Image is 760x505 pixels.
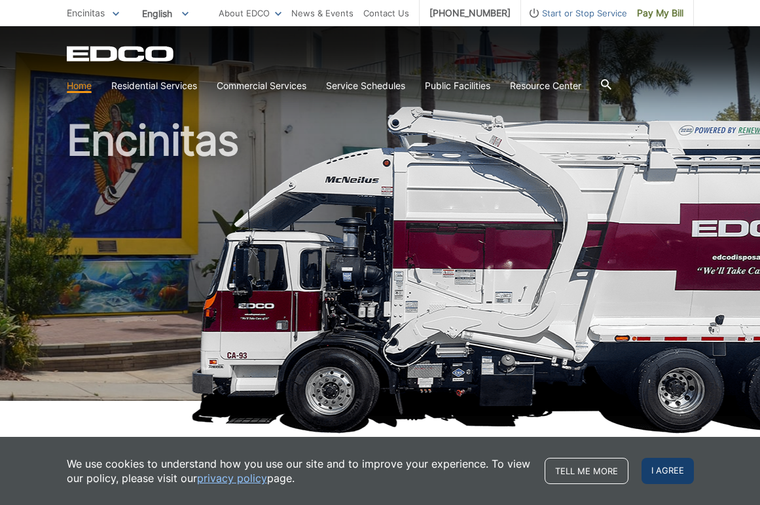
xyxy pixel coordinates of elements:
span: Pay My Bill [637,6,683,20]
a: About EDCO [219,6,281,20]
a: Contact Us [363,6,409,20]
p: We use cookies to understand how you use our site and to improve your experience. To view our pol... [67,457,532,485]
a: Commercial Services [217,79,306,93]
a: Residential Services [111,79,197,93]
a: Home [67,79,92,93]
a: EDCD logo. Return to the homepage. [67,46,175,62]
a: privacy policy [197,471,267,485]
span: Encinitas [67,7,105,18]
a: Public Facilities [425,79,490,93]
span: I agree [642,458,694,484]
a: Service Schedules [326,79,405,93]
a: News & Events [291,6,353,20]
span: English [132,3,198,24]
a: Tell me more [545,458,628,484]
h1: Encinitas [67,119,694,407]
a: Resource Center [510,79,581,93]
